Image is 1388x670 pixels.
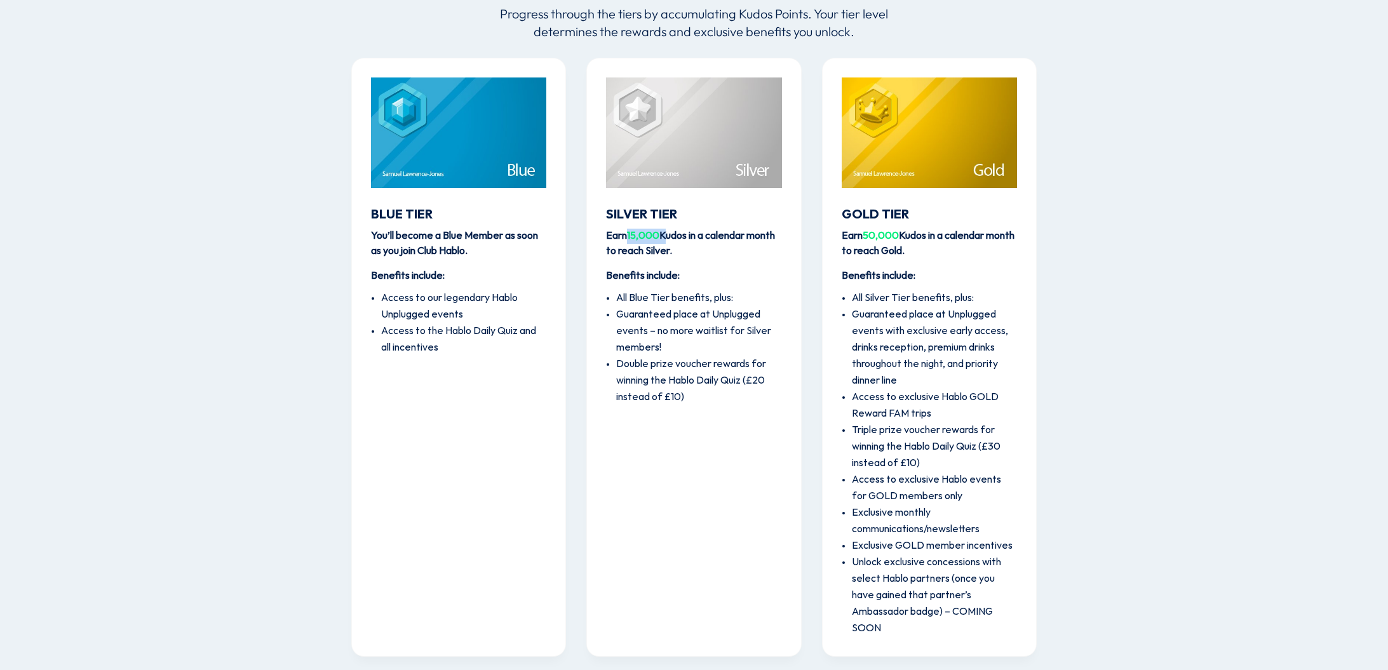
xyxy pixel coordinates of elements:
[606,231,775,257] strong: Earn Kudos in a calendar month to reach Silver.
[371,208,433,222] span: Blue Tier
[616,307,781,356] li: Guaranteed place at Unplugged events – no more waitlist for Silver members!
[842,231,1014,257] strong: Earn Kudos in a calendar month to reach Gold.
[606,271,680,281] strong: Benefits include:
[852,389,1017,422] li: Access to exclusive Hablo GOLD Reward FAM trips
[381,290,546,323] li: Access to our legendary Hablo Unplugged events
[371,231,538,257] strong: You’ll become a Blue Member as soon as you join Club Hablo.
[616,356,781,406] li: Double prize voucher rewards for winning the Hablo Daily Quiz (£20 instead of £10)
[852,554,1017,637] li: Unlock exclusive concessions with select Hablo partners (once you have gained that partner’s Amba...
[488,5,901,41] div: Progress through the tiers by accumulating Kudos Points. Your tier level determines the rewards a...
[371,271,445,281] strong: Benefits include:
[852,422,1017,472] li: Triple prize voucher rewards for winning the Hablo Daily Quiz (£30 instead of £10)
[842,271,915,281] strong: Benefits include:
[616,290,781,307] li: All Blue Tier benefits, plus:
[852,538,1017,554] li: Exclusive GOLD member incentives
[852,472,1017,505] li: Access to exclusive Hablo events for GOLD members only
[852,290,1017,307] li: All Silver Tier benefits, plus:
[627,231,659,241] span: 15,000
[381,323,546,356] li: Access to the Hablo Daily Quiz and all incentives
[863,231,899,241] span: 50,000
[852,307,1017,389] li: Guaranteed place at Unplugged events with exclusive early access, drinks reception, premium drink...
[842,208,909,222] span: Gold Tier
[606,208,677,222] span: Silver Tier
[852,505,1017,538] li: Exclusive monthly communications/newsletters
